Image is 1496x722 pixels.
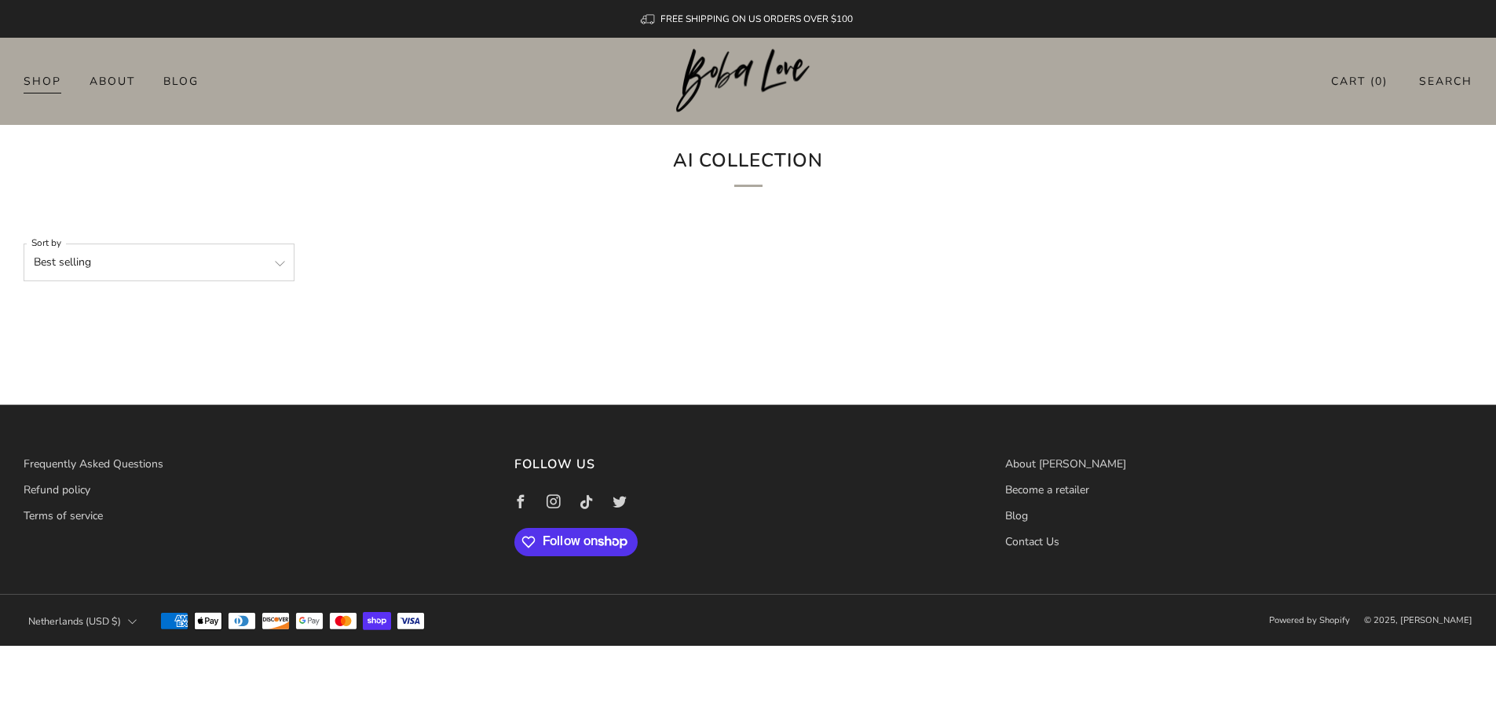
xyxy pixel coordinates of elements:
[24,604,141,639] button: Netherlands (USD $)
[1269,614,1350,626] a: Powered by Shopify
[676,49,820,114] a: Boba Love
[1005,482,1089,497] a: Become a retailer
[676,49,820,113] img: Boba Love
[1005,534,1059,549] a: Contact Us
[660,13,853,25] span: FREE SHIPPING ON US ORDERS OVER $100
[532,144,965,187] h1: AI Collection
[1375,74,1383,89] items-count: 0
[24,68,61,93] a: Shop
[24,456,163,471] a: Frequently Asked Questions
[1419,68,1472,94] a: Search
[1331,68,1388,94] a: Cart
[24,482,90,497] a: Refund policy
[514,453,982,476] h3: Follow us
[163,68,199,93] a: Blog
[24,508,103,523] a: Terms of service
[1005,456,1126,471] a: About [PERSON_NAME]
[90,68,135,93] a: About
[1364,614,1472,626] span: © 2025, [PERSON_NAME]
[1005,508,1028,523] a: Blog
